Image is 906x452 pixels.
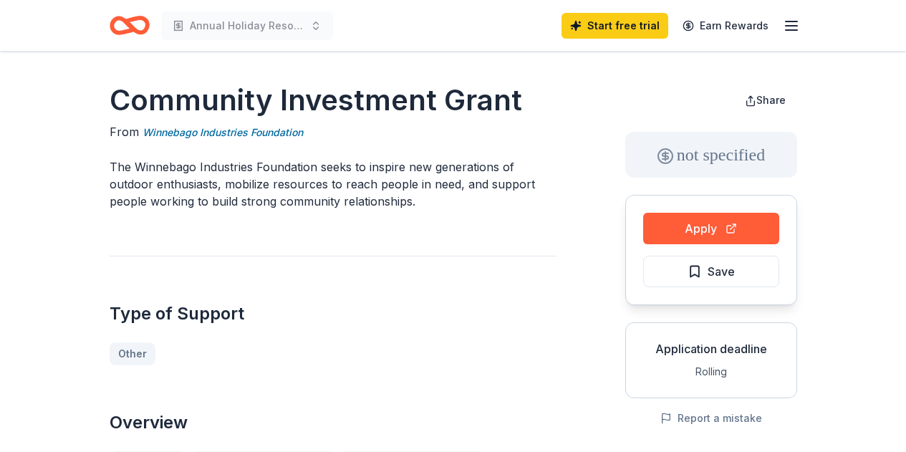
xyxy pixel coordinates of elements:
p: The Winnebago Industries Foundation seeks to inspire new generations of outdoor enthusiasts, mobi... [110,158,556,210]
button: Apply [643,213,779,244]
div: From [110,123,556,141]
a: Other [110,342,155,365]
h1: Community Investment Grant [110,80,556,120]
span: Annual Holiday Resource Distribution [190,17,304,34]
h2: Type of Support [110,302,556,325]
a: Winnebago Industries Foundation [143,124,303,141]
button: Save [643,256,779,287]
h2: Overview [110,411,556,434]
a: Home [110,9,150,42]
span: Share [756,94,786,106]
button: Annual Holiday Resource Distribution [161,11,333,40]
div: not specified [625,132,797,178]
div: Rolling [637,363,785,380]
a: Start free trial [562,13,668,39]
span: Save [708,262,735,281]
a: Earn Rewards [674,13,777,39]
button: Share [733,86,797,115]
button: Report a mistake [660,410,762,427]
div: Application deadline [637,340,785,357]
